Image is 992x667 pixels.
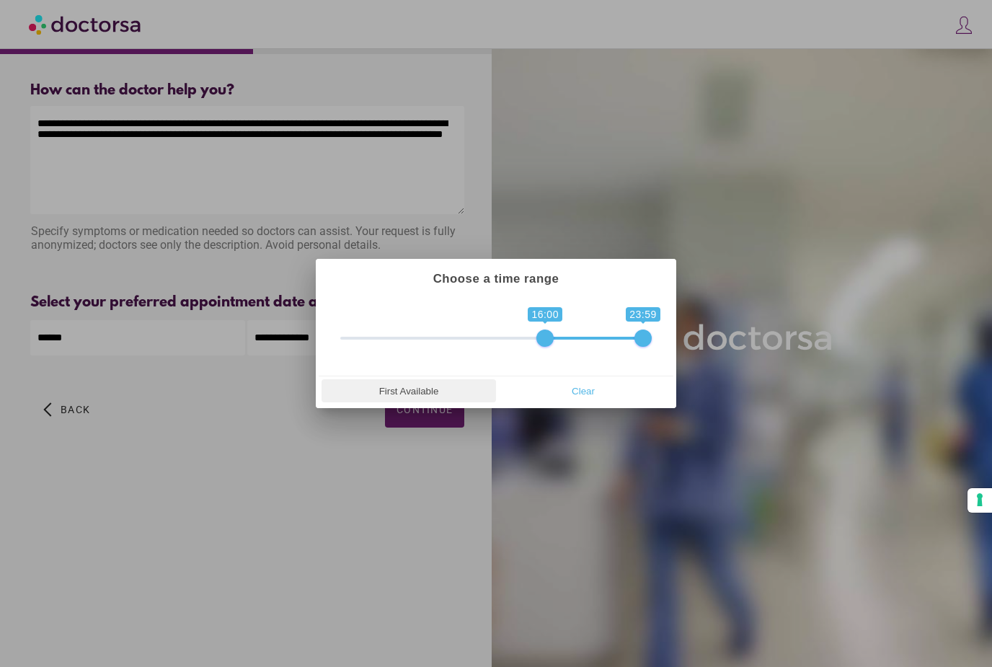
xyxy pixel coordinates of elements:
[433,272,559,286] strong: Choose a time range
[326,380,492,402] span: First Available
[967,488,992,513] button: Your consent preferences for tracking technologies
[322,379,496,402] button: First Available
[626,307,660,322] span: 23:59
[500,380,666,402] span: Clear
[496,379,670,402] button: Clear
[528,307,562,322] span: 16:00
